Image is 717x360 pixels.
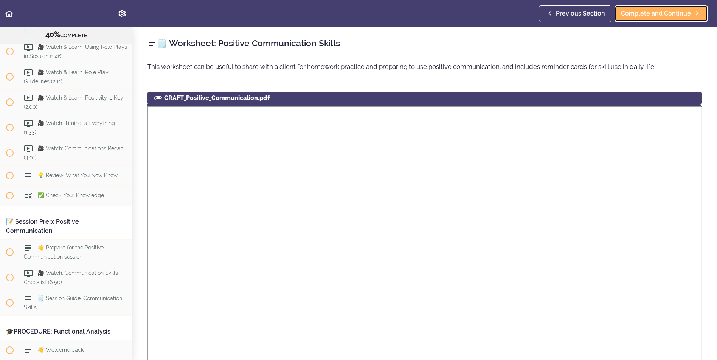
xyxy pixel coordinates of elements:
[24,145,124,160] span: 🎥 Watch: Communications Recap (3:01)
[24,95,123,109] span: 🎥 Watch & Learn: Positivity is Key (2:00)
[147,92,702,104] div: CRAFT_Positive_Communication.pdf
[24,295,122,310] span: 🗒️ Session Guide: Communication Skills
[9,30,123,40] div: COMPLETE
[45,30,60,39] span: 40%
[37,192,104,198] span: ✅ Check: Your Knowledge
[556,9,605,18] span: Previous Section
[621,9,691,18] span: Complete and Continue
[147,61,702,72] p: This worksheet can be useful to share with a client for homework practice and preparing to use po...
[539,5,611,22] a: Previous Section
[118,9,127,18] svg: Settings Menu
[24,245,104,259] span: 👋 Prepare for the Positive Communication session
[24,120,115,135] span: 🎥 Watch: Timing is Everything (1:33)
[24,69,109,84] span: 🎥 Watch & Learn: Role Play Guidelines (2:11)
[5,9,14,18] svg: Back to course curriculum
[24,44,127,59] span: 🎥 Watch & Learn: Using Role Plays in Session (1:46)
[37,347,85,353] span: 👋 Welcome back!
[615,5,708,22] a: Complete and Continue
[37,172,118,178] span: 💡 Review: What You Now Know
[24,270,118,285] span: 🎥 Watch: Communication Skills Checklist (6:50)
[147,37,702,50] h2: 🗒️ Worksheet: Positive Communication Skills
